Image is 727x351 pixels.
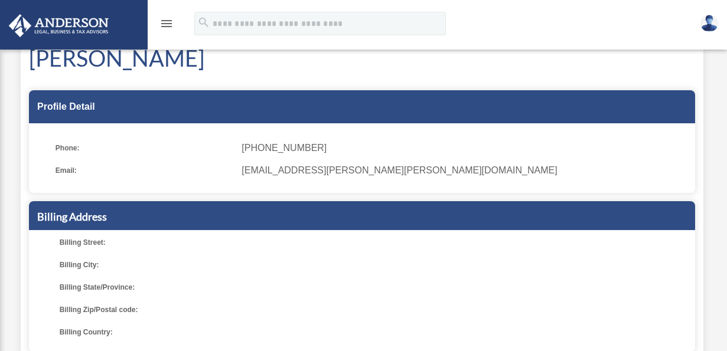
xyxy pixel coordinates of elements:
[56,162,233,179] span: Email:
[56,140,233,156] span: Phone:
[60,257,237,273] span: Billing City:
[159,21,174,31] a: menu
[159,17,174,31] i: menu
[5,14,112,37] img: Anderson Advisors Platinum Portal
[60,324,237,340] span: Billing Country:
[242,140,687,156] span: [PHONE_NUMBER]
[37,209,687,224] h5: Billing Address
[197,16,210,29] i: search
[29,42,695,74] h1: [PERSON_NAME]
[242,162,687,179] span: [EMAIL_ADDRESS][PERSON_NAME][PERSON_NAME][DOMAIN_NAME]
[29,90,695,123] div: Profile Detail
[60,234,237,251] span: Billing Street:
[700,15,718,32] img: User Pic
[60,279,237,296] span: Billing State/Province:
[60,301,237,318] span: Billing Zip/Postal code:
